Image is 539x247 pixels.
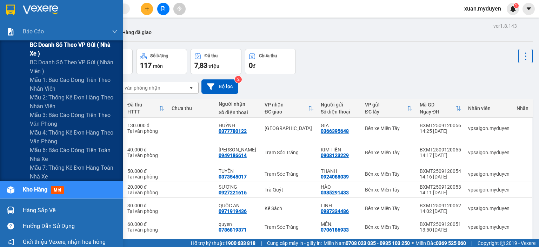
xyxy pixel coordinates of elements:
[7,239,14,245] span: notification
[7,28,14,35] img: solution-icon
[420,203,461,208] div: BXMT2509120052
[30,128,118,146] span: Mẫu 4: Thống kê đơn hàng theo văn phòng
[150,53,168,58] div: Số lượng
[30,58,118,76] span: BC doanh số theo VP gửi ( nhân viên )
[219,184,258,190] div: SƯƠNG
[321,184,358,190] div: HÀO
[436,240,466,246] strong: 0369 525 060
[510,6,516,12] img: icon-new-feature
[415,239,466,247] span: Miền Bắc
[112,29,118,34] span: down
[219,168,258,174] div: TUYỀN
[365,102,407,108] div: VP gửi
[321,123,358,128] div: GIA
[172,105,212,111] div: Chưa thu
[219,152,247,158] div: 0949186614
[321,208,349,214] div: 0987334486
[127,221,165,227] div: 60.000 đ
[219,174,247,180] div: 0373545017
[7,186,14,194] img: warehouse-icon
[468,187,510,193] div: vpsaigon.myduyen
[459,4,507,13] span: xuan.myduyen
[365,171,413,177] div: Bến xe Miền Tây
[365,150,413,155] div: Bến xe Miền Tây
[265,125,314,131] div: [GEOGRAPHIC_DATA]
[219,208,247,214] div: 0971919436
[468,206,510,211] div: vpsaigon.myduyen
[219,221,258,227] div: quyen
[500,241,505,246] span: copyright
[219,128,247,134] div: 0377780122
[265,109,308,115] div: ĐC giao
[205,53,218,58] div: Đã thu
[321,227,349,233] div: 0706186933
[261,99,317,118] th: Toggle SortBy
[177,6,182,11] span: aim
[219,101,258,107] div: Người nhận
[420,109,455,115] div: Ngày ĐH
[265,187,314,193] div: Trà Quýt
[517,105,528,111] div: Nhãn
[265,171,314,177] div: Trạm Sóc Trăng
[188,85,194,91] svg: open
[321,128,349,134] div: 0366395648
[420,128,461,134] div: 14:25 [DATE]
[420,102,455,108] div: Mã GD
[420,147,461,152] div: BXMT2509120055
[219,227,247,233] div: 0786819371
[515,3,517,8] span: 1
[265,224,314,230] div: Trạm Sóc Trăng
[321,174,349,180] div: 0924088039
[30,163,118,181] span: Mẫu 7: Thống kê đơn hàng toàn nhà xe
[523,3,535,15] button: caret-down
[420,123,461,128] div: BXMT2509120056
[259,53,277,58] div: Chưa thu
[136,49,187,74] button: Số lượng117món
[468,171,510,177] div: vpsaigon.myduyen
[127,208,165,214] div: Tại văn phòng
[321,190,349,195] div: 0385291433
[420,174,461,180] div: 14:16 [DATE]
[321,168,358,174] div: THANH
[324,239,410,247] span: Miền Nam
[245,49,296,74] button: Chưa thu0đ
[127,168,165,174] div: 50.000 đ
[253,63,255,69] span: đ
[420,190,461,195] div: 14:11 [DATE]
[127,152,165,158] div: Tại văn phòng
[267,239,322,247] span: Cung cấp máy in - giấy in:
[219,203,258,208] div: QUỐC AN
[321,109,358,115] div: Số điện thoại
[23,205,118,216] div: Hàng sắp về
[127,109,159,115] div: HTTT
[412,242,414,245] span: ⚪️
[51,186,64,194] span: mới
[219,123,258,128] div: HUỲNH
[23,186,47,193] span: Kho hàng
[416,99,465,118] th: Toggle SortBy
[468,125,510,131] div: vpsaigon.myduyen
[127,190,165,195] div: Tại văn phòng
[420,221,461,227] div: BXMT2509120051
[141,3,153,15] button: plus
[191,239,255,247] span: Hỗ trợ kỹ thuật:
[124,99,168,118] th: Toggle SortBy
[420,208,461,214] div: 14:02 [DATE]
[365,125,413,131] div: Bến xe Miền Tây
[468,150,510,155] div: vpsaigon.myduyen
[420,168,461,174] div: BXMT2509120054
[6,5,15,15] img: logo-vxr
[468,224,510,230] div: vpsaigon.myduyen
[127,128,165,134] div: Tại văn phòng
[23,221,118,232] div: Hướng dẫn sử dụng
[161,6,166,11] span: file-add
[127,227,165,233] div: Tại văn phòng
[23,238,106,246] span: Giới thiệu Vexere, nhận hoa hồng
[127,203,165,208] div: 30.000 đ
[30,146,118,163] span: Mẫu 6: Báo cáo dòng tiền toàn nhà xe
[201,79,238,94] button: Bộ lọc
[249,61,253,70] span: 0
[117,24,157,41] button: Hàng đã giao
[30,76,118,93] span: Mẫu 1: Báo cáo dòng tiền theo nhân viên
[420,184,461,190] div: BXMT2509120053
